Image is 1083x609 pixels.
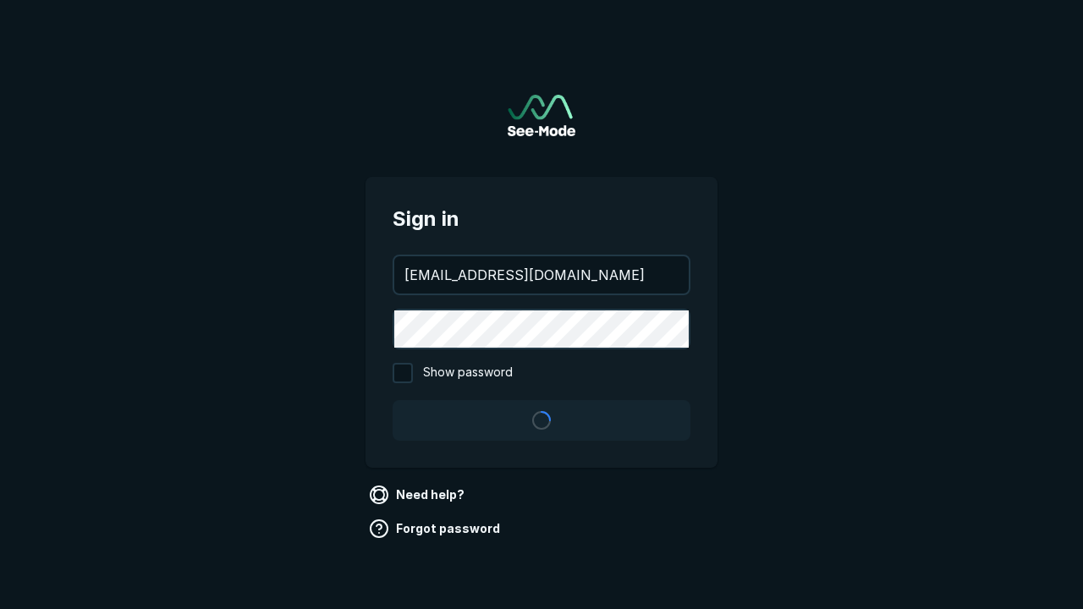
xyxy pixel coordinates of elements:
input: your@email.com [394,256,689,294]
a: Forgot password [366,515,507,542]
span: Show password [423,363,513,383]
a: Go to sign in [508,95,575,136]
a: Need help? [366,481,471,508]
span: Sign in [393,204,690,234]
img: See-Mode Logo [508,95,575,136]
